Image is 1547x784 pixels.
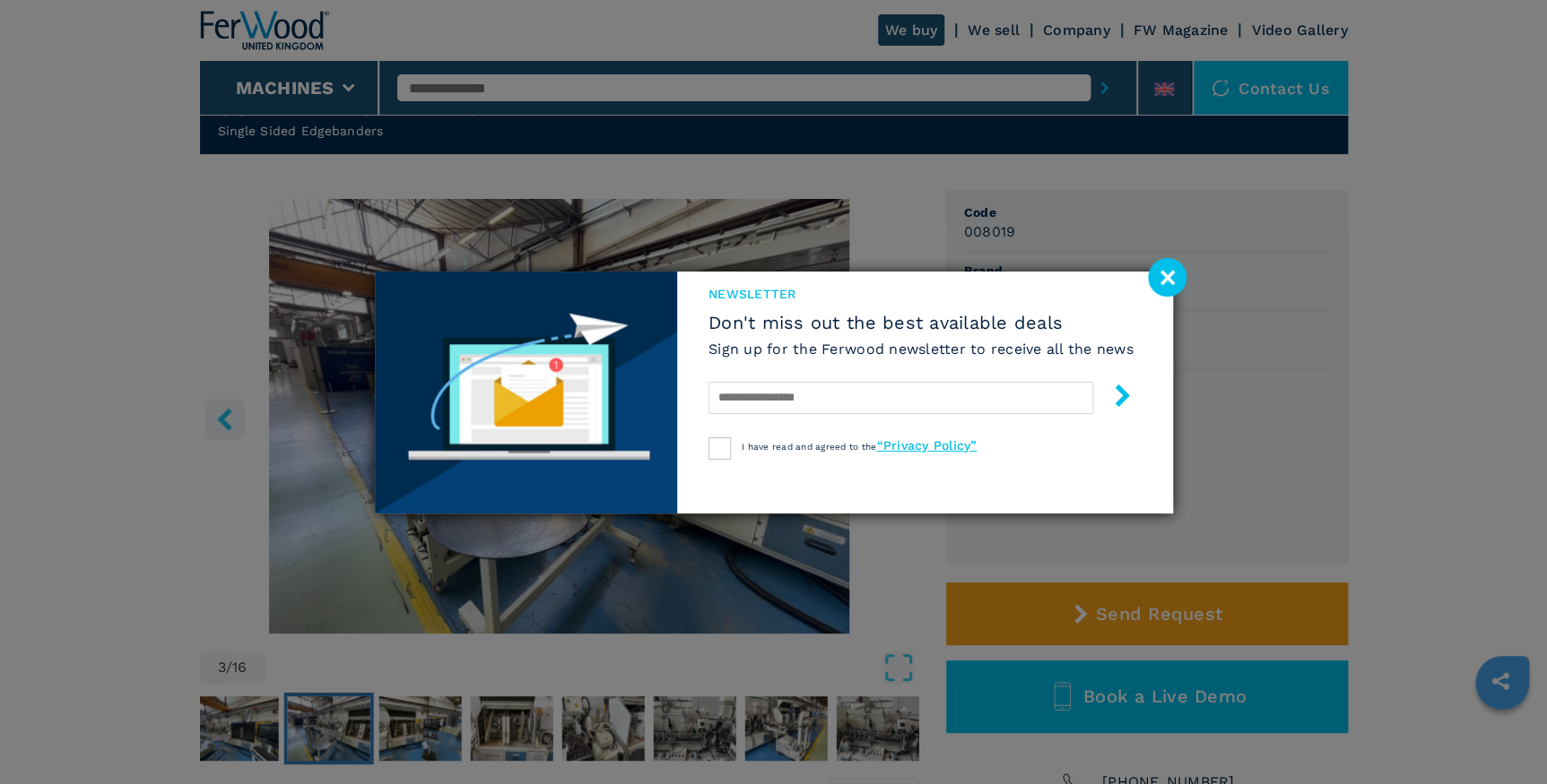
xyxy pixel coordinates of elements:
[708,312,1134,333] span: Don't miss out the best available deals
[876,438,977,452] a: “Privacy Policy”
[708,285,1134,303] span: newsletter
[708,339,1134,359] h6: Sign up for the Ferwood newsletter to receive all the news
[742,442,977,452] span: I have read and agreed to the
[1093,377,1134,419] button: submit-button
[375,271,678,513] img: Newsletter image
